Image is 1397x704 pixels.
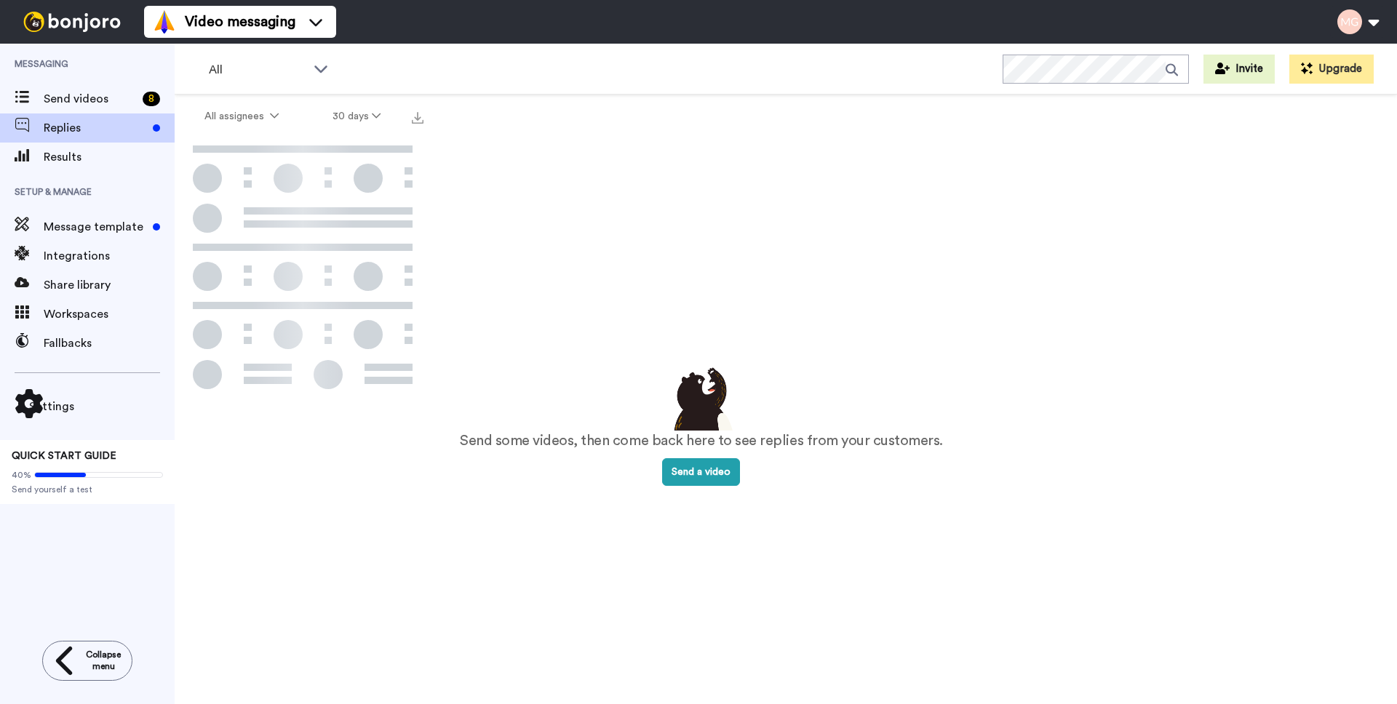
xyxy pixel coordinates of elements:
[407,105,428,127] button: Export all results that match these filters now.
[209,61,306,79] span: All
[204,111,264,121] span: All assignees
[44,276,175,294] span: Share library
[143,92,160,106] div: 8
[44,247,175,265] span: Integrations
[662,458,740,486] button: Send a video
[44,148,175,166] span: Results
[44,119,147,137] span: Replies
[44,305,175,323] span: Workspaces
[12,469,31,481] span: 40%
[412,112,423,124] img: export.svg
[665,364,738,431] img: results-emptystates.png
[306,103,407,129] button: 30 days
[460,431,943,452] p: Send some videos, then come back here to see replies from your customers.
[1203,55,1275,84] button: Invite
[153,10,176,33] img: vm-color.svg
[662,467,740,477] a: Send a video
[17,12,127,32] img: bj-logo-header-white.svg
[12,451,116,461] span: QUICK START GUIDE
[44,90,137,108] span: Send videos
[178,103,306,129] button: All assignees
[185,12,295,32] span: Video messaging
[44,218,147,236] span: Message template
[42,641,132,681] button: Collapse menu
[44,335,175,352] span: Fallbacks
[12,484,163,495] span: Send yourself a test
[29,398,175,415] span: Settings
[86,649,121,672] span: Collapse menu
[1289,55,1374,84] button: Upgrade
